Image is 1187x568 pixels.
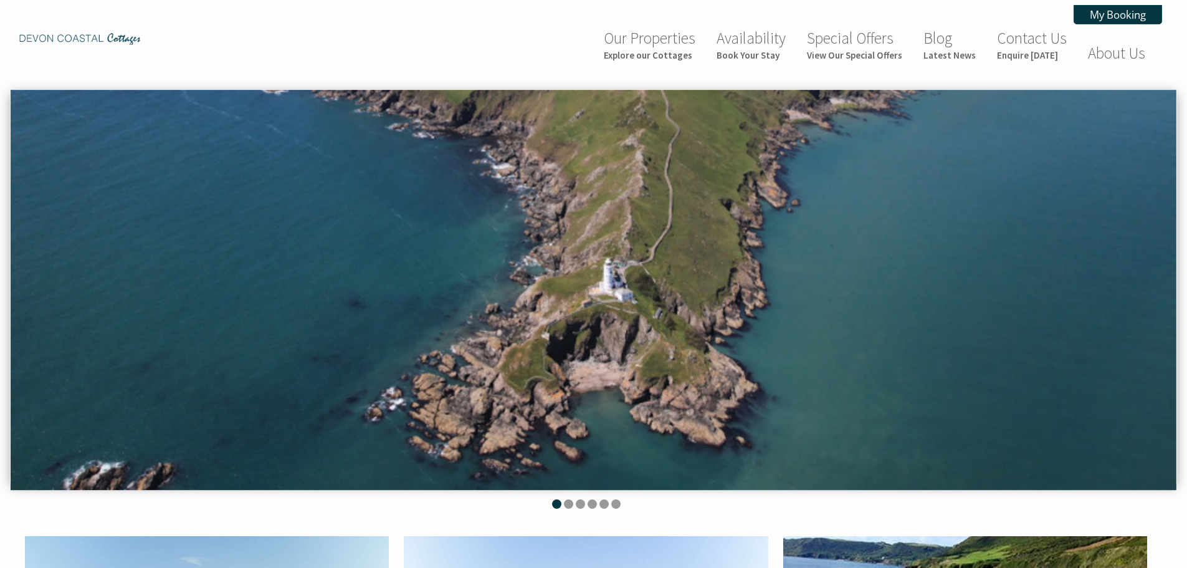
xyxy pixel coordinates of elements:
small: Enquire [DATE] [997,49,1067,61]
small: Book Your Stay [717,49,786,61]
small: Explore our Cottages [604,49,695,61]
small: View Our Special Offers [807,49,902,61]
a: Contact UsEnquire [DATE] [997,28,1067,61]
a: Our PropertiesExplore our Cottages [604,28,695,61]
a: AvailabilityBook Your Stay [717,28,786,61]
a: About Us [1088,43,1145,63]
small: Latest News [923,49,976,61]
a: My Booking [1074,5,1162,24]
a: Special OffersView Our Special Offers [807,28,902,61]
a: BlogLatest News [923,28,976,61]
img: Devon Coastal Cottages [17,33,142,45]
